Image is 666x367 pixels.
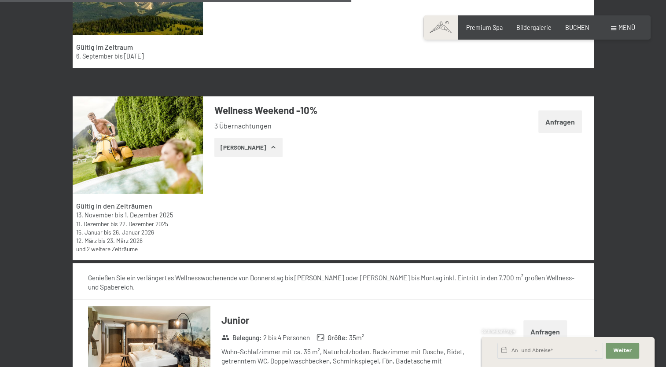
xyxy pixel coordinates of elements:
[538,110,582,133] button: Anfragen
[76,52,113,60] time: 06.09.2026
[76,211,114,219] time: 13.11.2025
[124,52,144,60] time: 27.09.2026
[76,245,138,253] a: und 2 weitere Zeiträume
[107,237,143,244] time: 23.03.2026
[76,228,199,236] div: bis
[523,320,567,343] button: Anfragen
[466,24,503,31] a: Premium Spa
[316,333,347,342] strong: Größe :
[349,333,364,342] span: 35 m²
[618,24,635,31] span: Menü
[119,220,168,228] time: 22.12.2025
[516,24,552,31] a: Bildergalerie
[88,273,578,292] div: Genießen Sie ein verlängertes Wellnesswochenende von Donnerstag bis [PERSON_NAME] oder [PERSON_NA...
[263,333,310,342] span: 2 bis 4 Personen
[214,103,476,117] h3: Wellness Weekend -10%
[76,202,152,210] strong: Gültig in den Zeiträumen
[221,313,467,327] h3: Junior
[125,211,173,219] time: 01.12.2025
[613,347,632,354] span: Weiter
[214,138,283,157] button: [PERSON_NAME]
[606,343,639,359] button: Weiter
[76,228,103,236] time: 15.01.2026
[73,96,203,194] img: mss_renderimg.php
[76,237,97,244] time: 12.03.2026
[482,328,515,334] span: Schnellanfrage
[76,43,133,51] strong: Gültig im Zeitraum
[76,52,199,61] div: bis
[76,236,199,245] div: bis
[113,228,154,236] time: 26.01.2026
[565,24,589,31] a: BUCHEN
[221,333,261,342] strong: Belegung :
[76,220,199,228] div: bis
[214,121,476,131] li: 3 Übernachtungen
[76,211,199,220] div: bis
[76,220,109,228] time: 11.12.2025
